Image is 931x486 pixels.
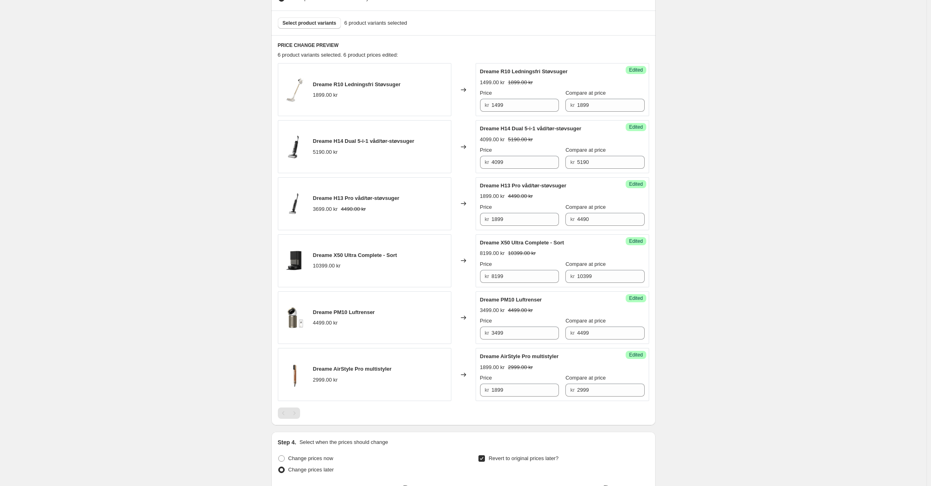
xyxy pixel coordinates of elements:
span: kr [485,216,489,222]
div: 10399.00 kr [313,262,341,270]
div: 5190.00 kr [313,148,338,156]
span: Price [480,375,492,381]
strike: 4490.00 kr [508,192,533,200]
span: Dreame H14 Dual 5-i-1 våd/tør-støvsuger [313,138,415,144]
span: kr [570,216,575,222]
strike: 2999.00 kr [508,363,533,371]
span: kr [570,273,575,279]
span: Edited [629,67,643,73]
span: Change prices now [288,455,333,461]
span: Compare at price [565,375,606,381]
span: Edited [629,181,643,187]
span: Dreame R10 Ledningsfri Støvsuger [480,68,568,74]
h6: PRICE CHANGE PREVIEW [278,42,649,49]
div: 2999.00 kr [313,376,338,384]
div: 8199.00 kr [480,249,505,257]
span: Edited [629,352,643,358]
span: Compare at price [565,90,606,96]
img: 6391ace427ade714b70fb966024ae804_937e70db-78ec-49cb-8385-ffa217b45f2a_80x.jpg [282,78,307,102]
div: 1499.00 kr [480,79,505,87]
p: Select when the prices should change [299,438,388,446]
strike: 1899.00 kr [508,79,533,87]
button: Select product variants [278,17,341,29]
div: 3499.00 kr [480,306,505,314]
span: Dreame PM10 Luftrenser [480,297,542,303]
span: kr [485,102,489,108]
span: kr [570,159,575,165]
div: 3699.00 kr [313,205,338,213]
nav: Pagination [278,407,300,419]
span: Select product variants [283,20,336,26]
span: Compare at price [565,318,606,324]
div: 1899.00 kr [313,91,338,99]
span: kr [485,387,489,393]
span: kr [570,387,575,393]
span: kr [485,273,489,279]
span: Compare at price [565,261,606,267]
span: kr [570,102,575,108]
div: 4499.00 kr [313,319,338,327]
span: Change prices later [288,467,334,473]
span: Revert to original prices later? [489,455,559,461]
span: Price [480,318,492,324]
span: Price [480,261,492,267]
img: Total-Right-_-_01_584754aa-2f0c-42bd-bc98-6063e83fdca9_80x.webp [282,248,307,273]
span: Dreame H13 Pro våd/tør-støvsuger [480,183,567,189]
h2: Step 4. [278,438,296,446]
span: Dreame H13 Pro våd/tør-støvsuger [313,195,400,201]
span: Compare at price [565,147,606,153]
span: Edited [629,124,643,130]
span: Price [480,204,492,210]
span: Dreame PM10 Luftrenser [313,309,375,315]
span: Edited [629,295,643,301]
img: WideAngle-MainImage_80x.jpg [282,135,307,159]
strike: 4499.00 kr [508,306,533,314]
span: Dreame AirStyle Pro multistyler [480,353,559,359]
span: Edited [629,238,643,244]
span: Price [480,147,492,153]
img: Fast_Dryer_Left_45_80x.jpg [282,363,307,387]
span: kr [570,330,575,336]
img: 1_9f18382b-9053-45ac-b0a6-8e2db1cf42f0_80x.jpg [282,306,307,330]
div: 1899.00 kr [480,192,505,200]
span: Dreame R10 Ledningsfri Støvsuger [313,81,401,87]
strike: 10399.00 kr [508,249,536,257]
img: H13Pro_018a1404-3633-4a24-8501-463b4c7a6b5a_80x.jpg [282,191,307,216]
strike: 4490.00 kr [341,205,366,213]
span: Dreame X50 Ultra Complete - Sort [313,252,397,258]
div: 4099.00 kr [480,136,505,144]
span: Dreame H14 Dual 5-i-1 våd/tør-støvsuger [480,125,582,132]
span: Dreame X50 Ultra Complete - Sort [480,240,564,246]
span: Dreame AirStyle Pro multistyler [313,366,392,372]
span: Price [480,90,492,96]
span: 6 product variants selected [344,19,407,27]
span: Compare at price [565,204,606,210]
span: 6 product variants selected. 6 product prices edited: [278,52,398,58]
div: 1899.00 kr [480,363,505,371]
strike: 5190.00 kr [508,136,533,144]
span: kr [485,330,489,336]
span: kr [485,159,489,165]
